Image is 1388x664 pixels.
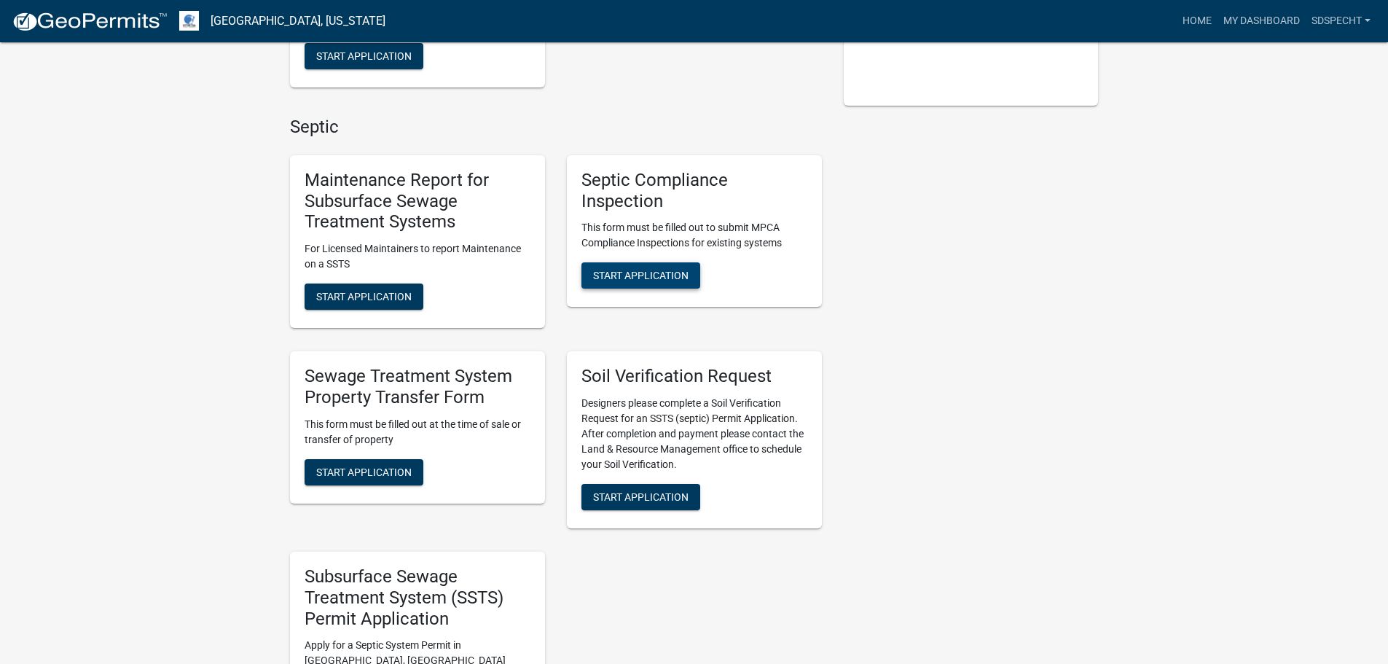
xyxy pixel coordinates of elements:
[305,459,423,485] button: Start Application
[316,466,412,477] span: Start Application
[581,262,700,289] button: Start Application
[305,241,530,272] p: For Licensed Maintainers to report Maintenance on a SSTS
[581,220,807,251] p: This form must be filled out to submit MPCA Compliance Inspections for existing systems
[305,366,530,408] h5: Sewage Treatment System Property Transfer Form
[305,566,530,629] h5: Subsurface Sewage Treatment System (SSTS) Permit Application
[581,366,807,387] h5: Soil Verification Request
[1177,7,1218,35] a: Home
[290,117,822,138] h4: Septic
[593,491,689,503] span: Start Application
[211,9,385,34] a: [GEOGRAPHIC_DATA], [US_STATE]
[179,11,199,31] img: Otter Tail County, Minnesota
[305,417,530,448] p: This form must be filled out at the time of sale or transfer of property
[316,291,412,302] span: Start Application
[581,170,807,212] h5: Septic Compliance Inspection
[305,284,423,310] button: Start Application
[1306,7,1376,35] a: sdspecht
[316,50,412,62] span: Start Application
[305,43,423,69] button: Start Application
[1218,7,1306,35] a: My Dashboard
[593,270,689,281] span: Start Application
[581,484,700,510] button: Start Application
[581,396,807,472] p: Designers please complete a Soil Verification Request for an SSTS (septic) Permit Application. Af...
[305,170,530,233] h5: Maintenance Report for Subsurface Sewage Treatment Systems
